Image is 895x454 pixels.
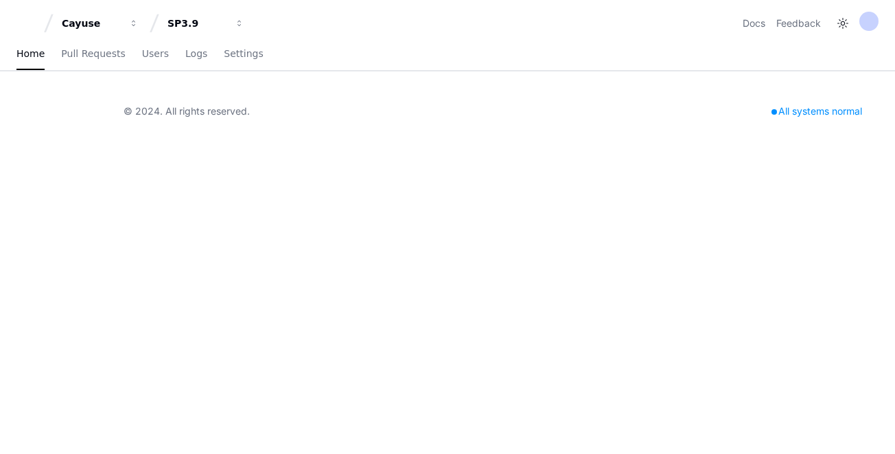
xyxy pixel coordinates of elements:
span: Pull Requests [61,49,125,58]
div: All systems normal [763,102,870,121]
span: Logs [185,49,207,58]
a: Logs [185,38,207,70]
a: Home [16,38,45,70]
div: © 2024. All rights reserved. [124,104,250,118]
div: SP3.9 [167,16,226,30]
div: Cayuse [62,16,121,30]
span: Settings [224,49,263,58]
a: Pull Requests [61,38,125,70]
button: SP3.9 [162,11,250,36]
a: Settings [224,38,263,70]
span: Users [142,49,169,58]
button: Cayuse [56,11,144,36]
a: Users [142,38,169,70]
a: Docs [743,16,765,30]
span: Home [16,49,45,58]
button: Feedback [776,16,821,30]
